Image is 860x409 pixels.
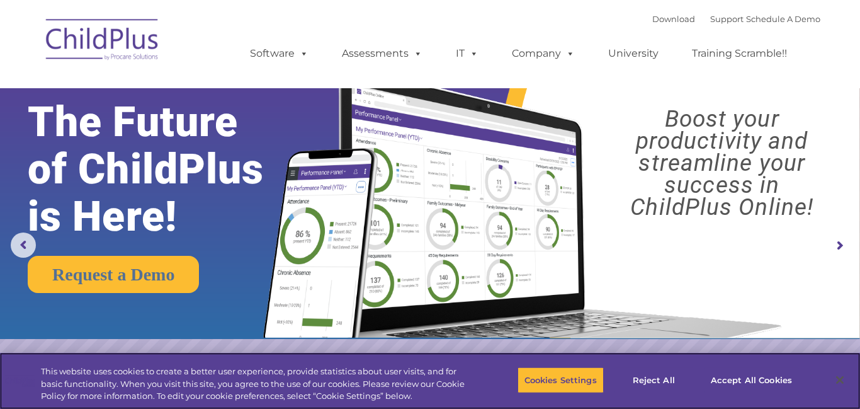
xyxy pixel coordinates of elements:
a: IT [443,41,491,66]
button: Close [826,366,854,394]
img: ChildPlus by Procare Solutions [40,10,166,73]
a: University [596,41,671,66]
a: Download [652,14,695,24]
a: Request a Demo [28,256,199,293]
a: Support [710,14,744,24]
font: | [652,14,820,24]
span: Last name [175,83,213,93]
div: This website uses cookies to create a better user experience, provide statistics about user visit... [41,366,473,403]
button: Accept All Cookies [704,367,799,393]
button: Cookies Settings [518,367,604,393]
a: Software [237,41,321,66]
a: Assessments [329,41,435,66]
rs-layer: Boost your productivity and streamline your success in ChildPlus Online! [594,108,849,218]
button: Reject All [614,367,693,393]
a: Schedule A Demo [746,14,820,24]
a: Training Scramble!! [679,41,800,66]
rs-layer: The Future of ChildPlus is Here! [28,98,302,240]
span: Phone number [175,135,229,144]
a: Company [499,41,587,66]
